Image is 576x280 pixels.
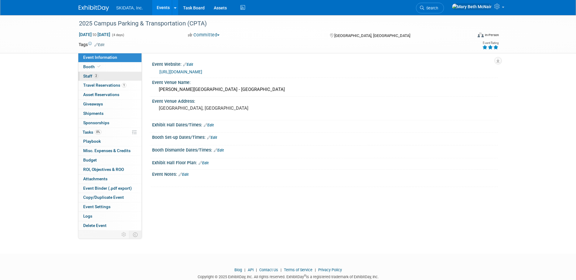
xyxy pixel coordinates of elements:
[186,32,222,38] button: Committed
[83,214,92,218] span: Logs
[83,74,98,78] span: Staff
[78,184,141,193] a: Event Binder (.pdf export)
[83,120,109,125] span: Sponsorships
[83,55,117,60] span: Event Information
[79,42,104,48] td: Tags
[78,118,141,128] a: Sponsorships
[78,221,141,230] a: Delete Event
[179,172,189,177] a: Edit
[279,268,283,272] span: |
[199,161,209,165] a: Edit
[152,145,498,153] div: Booth Dismantle Dates/Times:
[334,33,410,38] span: [GEOGRAPHIC_DATA], [GEOGRAPHIC_DATA]
[152,120,498,128] div: Exhibit Hall Dates/Times:
[78,165,141,174] a: ROI, Objectives & ROO
[95,130,101,134] span: 0%
[437,32,499,41] div: Event Format
[152,170,498,178] div: Event Notes:
[78,62,141,72] a: Booth
[129,231,141,238] td: Toggle Event Tabs
[92,32,97,37] span: to
[79,32,111,37] span: [DATE] [DATE]
[478,32,484,37] img: Format-Inperson.png
[78,100,141,109] a: Giveaways
[152,133,498,141] div: Booth Set-up Dates/Times:
[159,105,289,111] pre: [GEOGRAPHIC_DATA], [GEOGRAPHIC_DATA]
[119,231,129,238] td: Personalize Event Tab Strip
[207,135,217,140] a: Edit
[78,156,141,165] a: Budget
[77,18,463,29] div: 2025 Campus Parking & Transportation (CPTA)
[94,43,104,47] a: Edit
[83,102,103,106] span: Giveaways
[83,158,97,162] span: Budget
[83,167,124,172] span: ROI, Objectives & ROO
[83,64,102,69] span: Booth
[97,65,101,68] i: Booth reservation complete
[152,78,498,85] div: Event Venue Name:
[83,223,107,228] span: Delete Event
[78,53,141,62] a: Event Information
[78,128,141,137] a: Tasks0%
[83,130,101,135] span: Tasks
[313,268,317,272] span: |
[83,195,124,200] span: Copy/Duplicate Event
[204,123,214,127] a: Edit
[304,274,306,277] sup: ®
[159,69,202,74] a: [URL][DOMAIN_NAME]
[78,81,141,90] a: Travel Reservations1
[243,268,247,272] span: |
[482,42,499,45] div: Event Rating
[78,146,141,155] a: Misc. Expenses & Credits
[259,268,278,272] a: Contact Us
[152,158,498,166] div: Exhibit Hall Floor Plan:
[78,212,141,221] a: Logs
[94,74,98,78] span: 2
[485,33,499,37] div: In-Person
[122,83,126,88] span: 1
[214,148,224,152] a: Edit
[78,193,141,202] a: Copy/Duplicate Event
[78,175,141,184] a: Attachments
[83,186,132,191] span: Event Binder (.pdf export)
[83,204,111,209] span: Event Settings
[83,139,101,144] span: Playbook
[234,268,242,272] a: Blog
[152,97,498,104] div: Event Venue Address:
[452,3,492,10] img: Mary Beth McNair
[254,268,258,272] span: |
[284,268,312,272] a: Terms of Service
[83,83,126,88] span: Travel Reservations
[111,33,124,37] span: (4 days)
[78,90,141,99] a: Asset Reservations
[78,202,141,212] a: Event Settings
[183,62,193,67] a: Edit
[79,5,109,11] img: ExhibitDay
[116,5,143,10] span: SKIDATA, Inc.
[318,268,342,272] a: Privacy Policy
[152,60,498,68] div: Event Website:
[424,6,438,10] span: Search
[157,85,493,94] div: [PERSON_NAME][GEOGRAPHIC_DATA] - [GEOGRAPHIC_DATA]
[248,268,254,272] a: API
[78,72,141,81] a: Staff2
[83,176,107,181] span: Attachments
[78,109,141,118] a: Shipments
[83,148,131,153] span: Misc. Expenses & Credits
[416,3,444,13] a: Search
[83,111,104,116] span: Shipments
[78,137,141,146] a: Playbook
[83,92,119,97] span: Asset Reservations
